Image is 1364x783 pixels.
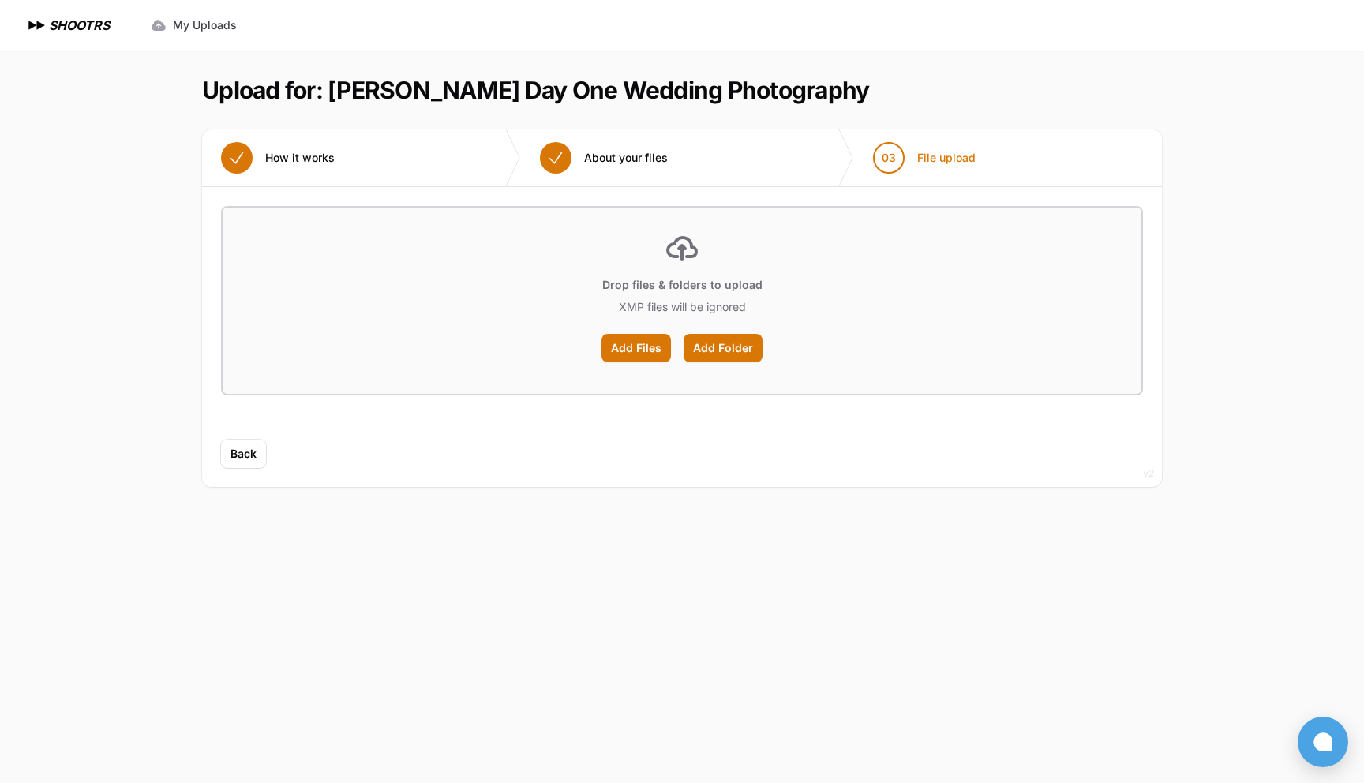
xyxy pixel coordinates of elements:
img: SHOOTRS [25,16,49,35]
label: Add Files [601,334,671,362]
button: Open chat window [1298,717,1348,767]
button: About your files [521,129,687,186]
span: My Uploads [173,17,237,33]
h1: Upload for: [PERSON_NAME] Day One Wedding Photography [202,76,869,104]
button: Back [221,440,266,468]
button: How it works [202,129,354,186]
span: About your files [584,150,668,166]
span: 03 [882,150,896,166]
a: SHOOTRS SHOOTRS [25,16,110,35]
p: Drop files & folders to upload [602,277,763,293]
span: File upload [917,150,976,166]
a: My Uploads [141,11,246,39]
span: Back [230,446,257,462]
button: 03 File upload [854,129,995,186]
h1: SHOOTRS [49,16,110,35]
p: XMP files will be ignored [619,299,746,315]
span: How it works [265,150,335,166]
div: v2 [1143,464,1154,483]
label: Add Folder [684,334,763,362]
